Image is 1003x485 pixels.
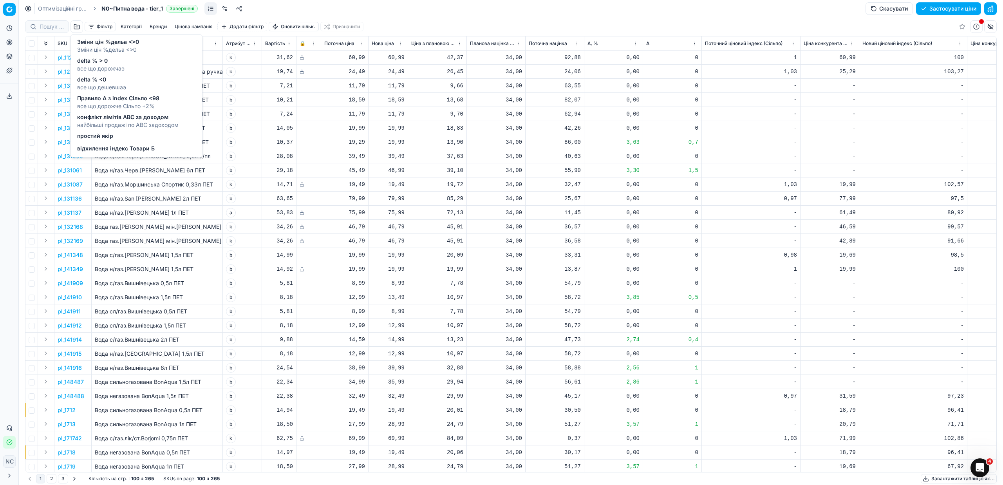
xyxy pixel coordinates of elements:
p: pl_1713 [58,420,76,428]
div: 7,21 [265,82,293,90]
span: delta % > 0 [77,57,125,65]
button: Expand [41,208,51,217]
div: 34,00 [470,96,522,104]
div: 7,24 [265,110,293,118]
span: найбільші продажі по АВС задоходом [77,121,179,129]
div: - [804,82,856,90]
div: 0 [646,181,698,188]
div: 0 [646,152,698,160]
div: 86,00 [529,138,581,146]
button: pl_132169 [58,237,83,245]
div: - [862,82,964,90]
div: 34,00 [470,68,522,76]
div: 60,99 [372,54,405,62]
button: Expand [41,236,51,245]
span: Поточна націнка [529,40,567,47]
div: 19,99 [372,138,405,146]
button: Категорії [117,22,145,31]
button: Expand [41,292,51,302]
p: pl_1718 [58,449,76,456]
div: 34,00 [470,166,522,174]
div: 25,29 [804,68,856,76]
button: pl_131136 [58,195,82,203]
button: Expand [41,81,51,90]
div: - [862,138,964,146]
div: 0,7 [646,138,698,146]
div: 3,63 [587,138,640,146]
p: pl_141914 [58,336,82,344]
button: pl_131087 [58,181,83,188]
div: 77,99 [804,195,856,203]
button: Цінова кампанія [172,22,216,31]
span: Ціна з плановою націнкою [411,40,455,47]
a: Оптимізаційні групи [38,5,88,13]
button: pl_131058 [58,124,83,132]
div: 34,00 [470,82,522,90]
div: 11,79 [324,110,365,118]
div: 31,62 [265,54,293,62]
strong: 265 [211,476,220,482]
span: простий якір [77,132,113,140]
div: - [705,124,797,132]
div: 1,03 [705,68,797,76]
div: - [862,166,964,174]
span: N0~Питна вода - tier_1Завершені [101,5,198,13]
p: pl_112740 [58,54,82,62]
div: 63,65 [265,195,293,203]
button: 1 [36,474,45,483]
span: Атрибут товару [226,40,251,47]
div: 82,07 [529,96,581,104]
div: 85,29 [411,195,463,203]
button: 3 [58,474,68,483]
button: Expand [41,278,51,288]
div: 75,99 [372,209,405,217]
span: b [226,138,236,147]
button: Expand [41,95,51,104]
button: pl_132168 [58,223,83,231]
div: 100 [862,54,964,62]
div: 14,05 [265,124,293,132]
div: 34,00 [470,54,522,62]
span: Поточна ціна [324,40,354,47]
span: b [226,152,236,161]
p: pl_141912 [58,322,82,329]
div: 24,49 [324,68,365,76]
button: pl_122406 [58,68,84,76]
span: SKU [58,40,67,47]
span: 4 [987,458,993,465]
div: 10,21 [265,96,293,104]
div: 19,49 [372,181,405,188]
p: pl_141911 [58,308,81,315]
div: 42,37 [411,54,463,62]
button: pl_141910 [58,293,82,301]
p: pl_171742 [58,434,82,442]
button: pl_148487 [58,378,84,386]
button: pl_1719 [58,463,76,471]
div: 24,49 [372,68,405,76]
p: pl_131057 [58,110,82,118]
button: pl_131060 [58,152,83,160]
div: 42,26 [529,124,581,132]
p: pl_131055 [58,82,82,90]
button: pl_141348 [58,251,83,259]
span: Планова націнка на категорію [470,40,514,47]
span: Поточний ціновий індекс (Сільпо) [705,40,783,47]
div: 28,08 [265,152,293,160]
span: відхилення індекс Товари Б [77,145,155,152]
span: N0~Питна вода - tier_1 [101,5,163,13]
div: 39,49 [324,152,365,160]
strong: 100 [131,476,139,482]
div: 14,71 [265,181,293,188]
p: pl_131061 [58,166,82,174]
span: Нова ціна [372,40,394,47]
span: delta % <0 [77,76,126,83]
p: pl_141349 [58,265,83,273]
span: все що дорожчаэ [77,65,125,72]
p: Вода н/газ.[PERSON_NAME] 1л ПЕТ [95,209,219,217]
div: 9,66 [411,82,463,90]
div: 0,00 [587,152,640,160]
div: 0,00 [587,110,640,118]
